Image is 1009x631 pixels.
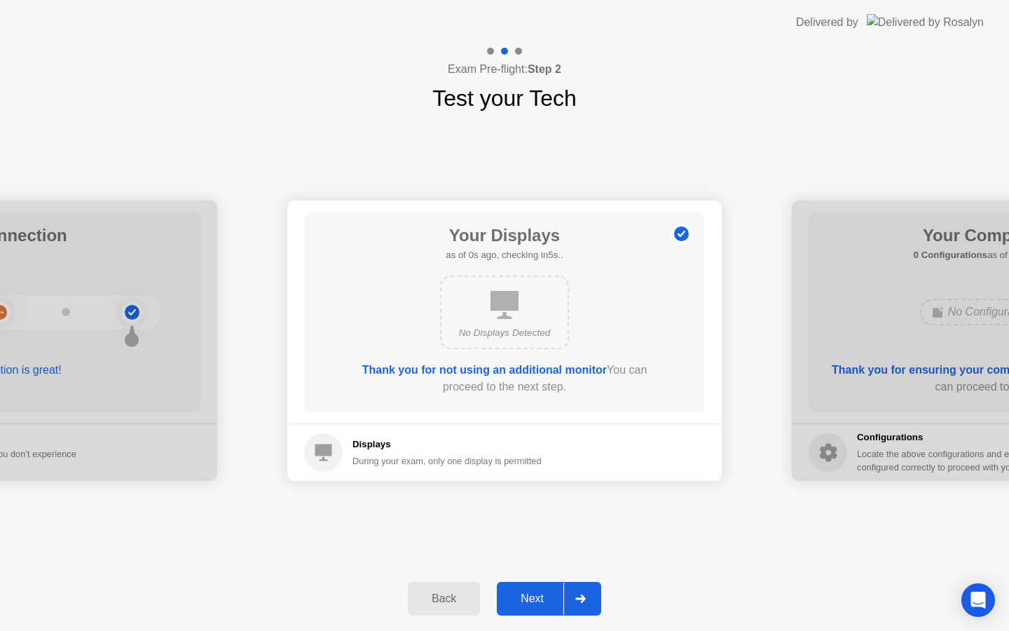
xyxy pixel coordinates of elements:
[362,364,607,376] b: Thank you for not using an additional monitor
[352,437,542,452] h5: Displays
[796,14,858,31] div: Delivered by
[867,14,984,30] img: Delivered by Rosalyn
[961,583,995,617] div: Open Intercom Messenger
[408,582,480,616] button: Back
[501,592,563,605] div: Next
[497,582,601,616] button: Next
[412,592,476,605] div: Back
[528,63,561,75] b: Step 2
[344,362,665,395] div: You can proceed to the next step.
[432,81,577,115] h1: Test your Tech
[448,61,561,78] h4: Exam Pre-flight:
[446,223,563,248] h1: Your Displays
[352,454,542,468] div: During your exam, only one display is permitted
[446,248,563,262] h5: as of 0s ago, checking in5s..
[453,326,556,340] div: No Displays Detected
